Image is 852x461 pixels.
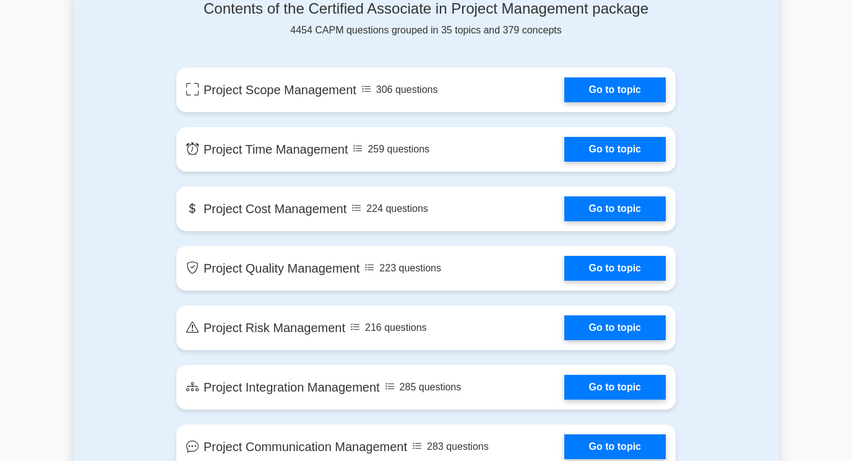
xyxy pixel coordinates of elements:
a: Go to topic [564,77,666,102]
a: Go to topic [564,256,666,281]
a: Go to topic [564,315,666,340]
a: Go to topic [564,375,666,400]
a: Go to topic [564,196,666,221]
a: Go to topic [564,434,666,459]
a: Go to topic [564,137,666,162]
